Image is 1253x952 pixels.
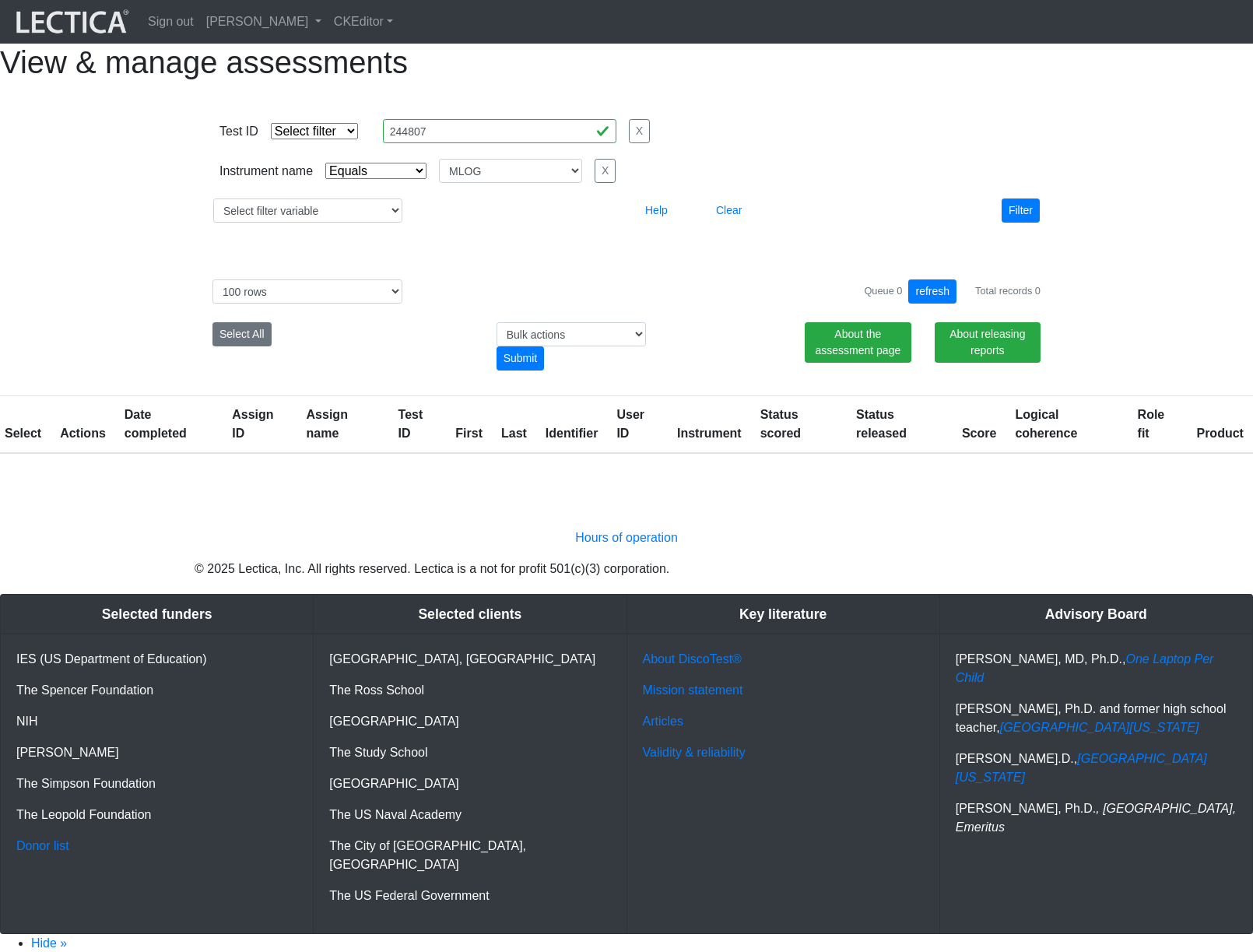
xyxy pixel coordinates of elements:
button: X [595,159,616,183]
p: [PERSON_NAME].D., [956,750,1237,787]
p: The Spencer Foundation [16,681,297,700]
a: User ID [616,408,644,440]
div: Queue 0 Total records 0 [864,279,1041,304]
div: Selected funders [1,595,313,634]
a: Product [1196,427,1243,440]
p: [PERSON_NAME], MD, Ph.D., [956,650,1237,687]
th: Test ID [389,396,447,454]
div: Instrument name [219,162,313,181]
a: Validity & reliability [643,746,746,759]
a: [PERSON_NAME] [200,6,328,37]
a: About DiscoTest® [643,652,742,666]
a: About releasing reports [935,322,1041,363]
div: Key literature [627,595,939,634]
p: [PERSON_NAME], Ph.D. and former high school teacher, [956,700,1237,737]
a: Last [501,427,527,440]
a: [GEOGRAPHIC_DATA][US_STATE] [956,752,1207,784]
button: Select All [212,322,272,346]
p: The Simpson Foundation [16,775,297,793]
div: Selected clients [314,595,626,634]
a: Score [962,427,996,440]
p: [GEOGRAPHIC_DATA] [329,775,610,793]
a: Articles [643,715,683,728]
a: Hide » [31,936,67,950]
a: Identifier [546,427,598,440]
p: The US Federal Government [329,887,610,905]
a: [GEOGRAPHIC_DATA][US_STATE] [1000,721,1199,734]
div: Submit [497,346,545,371]
p: IES (US Department of Education) [16,650,297,669]
a: Logical coherence [1015,408,1077,440]
div: Test ID [219,122,258,141]
a: Hours of operation [575,531,678,544]
a: Donor list [16,839,69,852]
a: Sign out [142,6,200,37]
th: Assign ID [223,396,297,454]
a: Date completed [125,408,187,440]
p: The Ross School [329,681,610,700]
p: [PERSON_NAME], Ph.D. [956,799,1237,837]
a: CKEditor [328,6,399,37]
em: , [GEOGRAPHIC_DATA], Emeritus [956,802,1236,834]
a: Help [638,203,675,216]
p: © 2025 Lectica, Inc. All rights reserved. Lectica is a not for profit 501(c)(3) corporation. [195,560,1058,578]
button: Help [638,198,675,223]
button: Filter [1002,198,1040,223]
a: About the assessment page [805,322,911,363]
button: refresh [908,279,956,304]
a: First [455,427,483,440]
a: Mission statement [643,683,743,697]
div: Advisory Board [940,595,1252,634]
a: Instrument [677,427,742,440]
img: lecticalive [12,7,129,37]
a: Role fit [1138,408,1165,440]
button: X [629,119,650,143]
th: Assign name [297,396,389,454]
p: [GEOGRAPHIC_DATA] [329,712,610,731]
p: The Study School [329,743,610,762]
p: [PERSON_NAME] [16,743,297,762]
a: Status scored [760,408,801,440]
p: The US Naval Academy [329,806,610,824]
p: The City of [GEOGRAPHIC_DATA], [GEOGRAPHIC_DATA] [329,837,610,874]
button: Clear [709,198,749,223]
a: Status released [856,408,907,440]
p: NIH [16,712,297,731]
p: The Leopold Foundation [16,806,297,824]
p: [GEOGRAPHIC_DATA], [GEOGRAPHIC_DATA] [329,650,610,669]
th: Actions [51,396,115,454]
